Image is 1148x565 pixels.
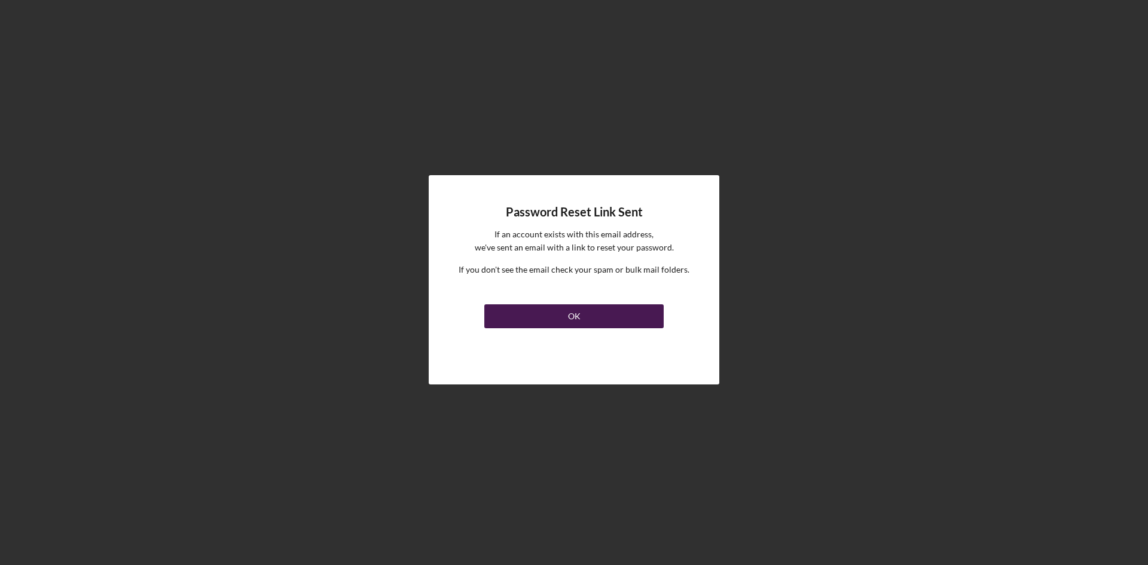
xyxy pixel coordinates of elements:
[506,205,643,219] h4: Password Reset Link Sent
[568,304,581,328] div: OK
[484,304,664,328] button: OK
[475,228,674,255] p: If an account exists with this email address, we've sent an email with a link to reset your passw...
[484,300,664,328] a: OK
[459,263,689,276] p: If you don't see the email check your spam or bulk mail folders.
